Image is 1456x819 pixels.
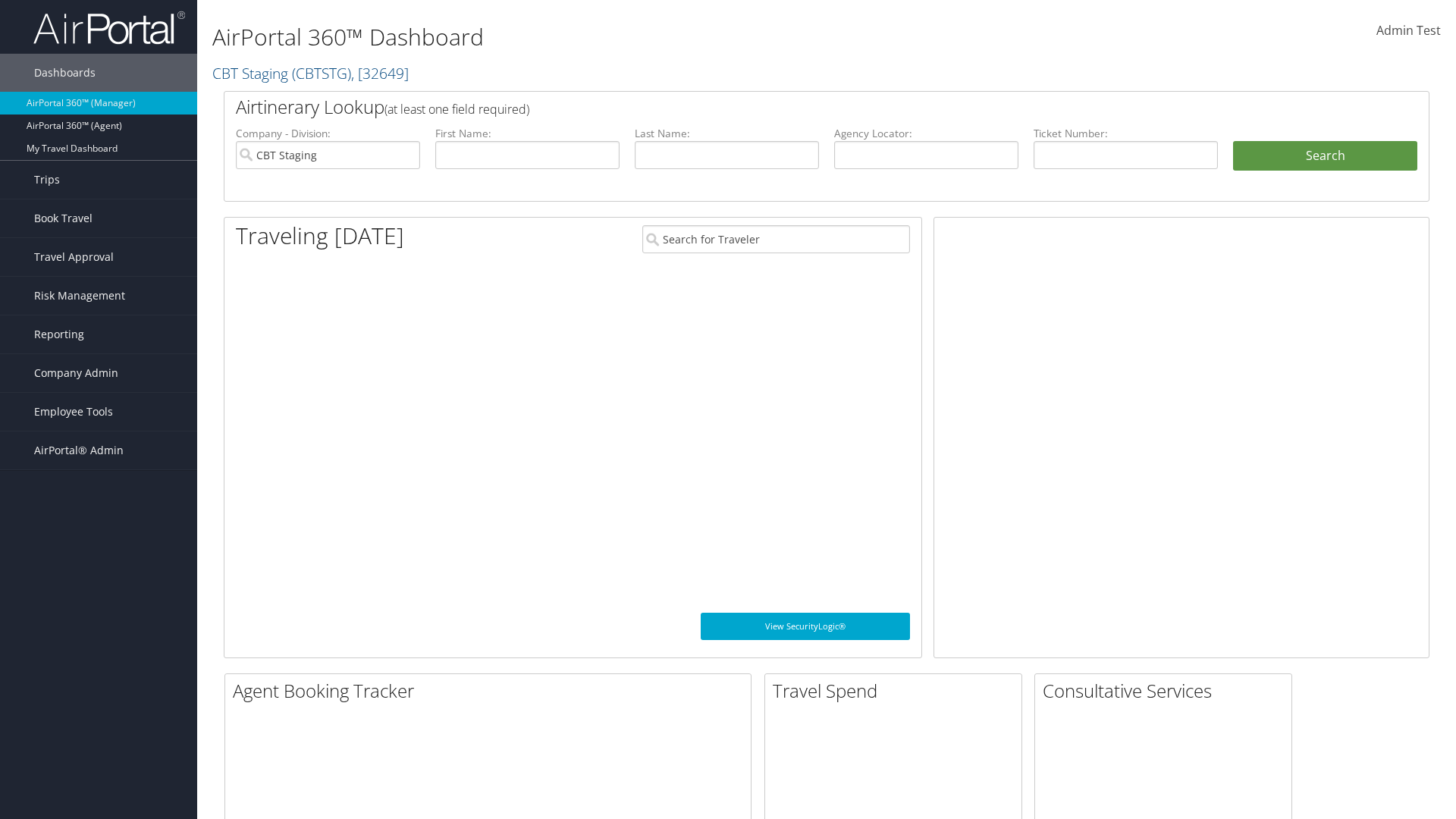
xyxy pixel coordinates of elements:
span: Admin Test [1376,22,1441,39]
span: Company Admin [34,354,118,392]
h2: Travel Spend [773,678,1021,704]
span: Trips [34,161,60,199]
span: Dashboards [34,54,96,92]
button: Search [1233,141,1417,171]
span: Risk Management [34,277,125,315]
a: Admin Test [1376,8,1441,55]
span: (at least one field required) [384,101,529,118]
label: First Name: [435,126,620,141]
label: Last Name: [635,126,819,141]
label: Agency Locator: [834,126,1018,141]
span: ( CBTSTG ) [292,63,351,83]
span: Travel Approval [34,238,114,276]
span: , [ 32649 ] [351,63,409,83]
input: Search for Traveler [642,225,910,253]
h1: Traveling [DATE] [236,220,404,252]
h2: Airtinerary Lookup [236,94,1317,120]
label: Ticket Number: [1034,126,1218,141]
span: Employee Tools [34,393,113,431]
a: CBT Staging [212,63,409,83]
span: Book Travel [34,199,93,237]
span: AirPortal® Admin [34,431,124,469]
img: airportal-logo.png [33,10,185,45]
h1: AirPortal 360™ Dashboard [212,21,1031,53]
span: Reporting [34,315,84,353]
a: View SecurityLogic® [701,613,910,640]
h2: Consultative Services [1043,678,1291,704]
h2: Agent Booking Tracker [233,678,751,704]
label: Company - Division: [236,126,420,141]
